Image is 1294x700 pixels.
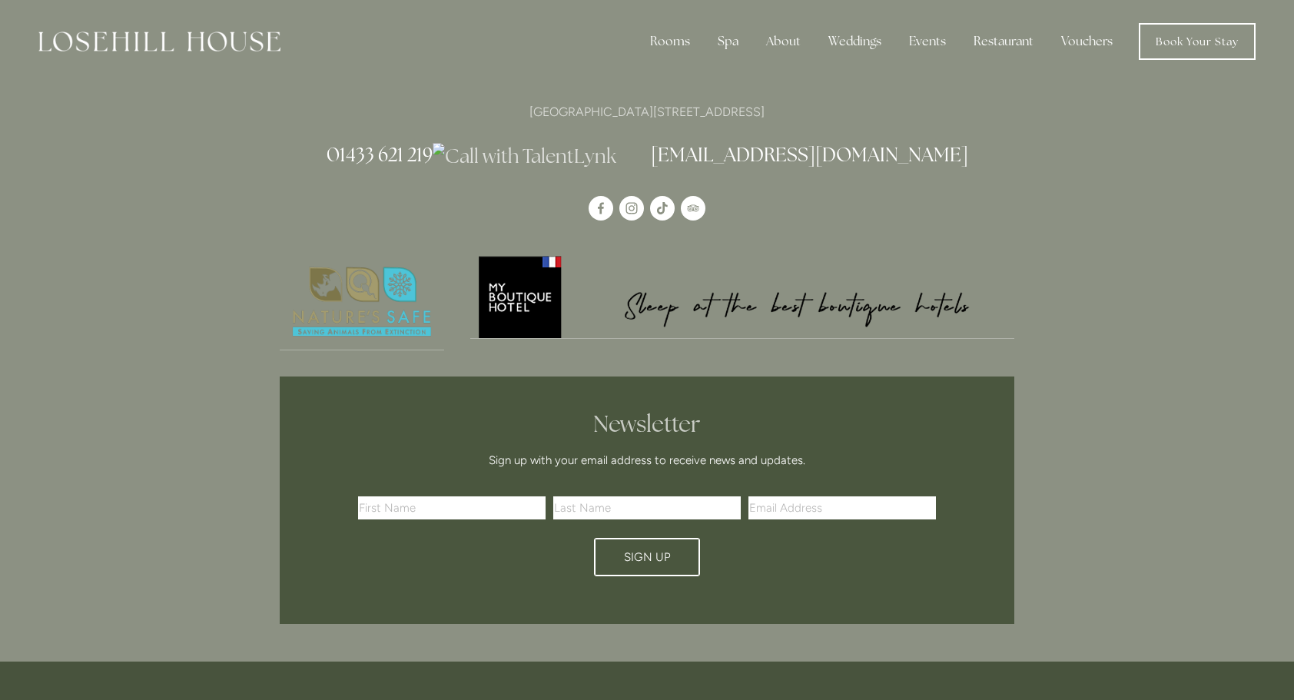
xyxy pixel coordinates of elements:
input: First Name [358,496,546,519]
div: Events [897,26,958,57]
div: Rooms [638,26,702,57]
a: Instagram [619,196,644,221]
img: Nature's Safe - Logo [280,254,444,350]
a: Losehill House Hotel & Spa [589,196,613,221]
button: Sign Up [594,538,700,576]
div: Restaurant [961,26,1046,57]
a: My Boutique Hotel - Logo [470,254,1015,340]
div: Weddings [816,26,894,57]
img: My Boutique Hotel - Logo [470,254,1015,339]
a: Book Your Stay [1139,23,1256,60]
a: Nature's Safe - Logo [280,254,444,351]
a: TikTok [650,196,675,221]
img: Losehill House [38,32,280,51]
input: Last Name [553,496,741,519]
a: [EMAIL_ADDRESS][DOMAIN_NAME] [651,142,968,167]
p: Sign up with your email address to receive news and updates. [363,451,931,469]
div: Spa [705,26,751,57]
a: 01433 621 219 [327,142,433,167]
a: TripAdvisor [681,196,705,221]
a: Vouchers [1049,26,1125,57]
span: Sign Up [624,550,671,564]
input: Email Address [748,496,936,519]
img: Call with TalentLynk [433,143,616,170]
div: About [754,26,813,57]
h2: Newsletter [363,410,931,438]
p: [GEOGRAPHIC_DATA][STREET_ADDRESS] [280,101,1014,122]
